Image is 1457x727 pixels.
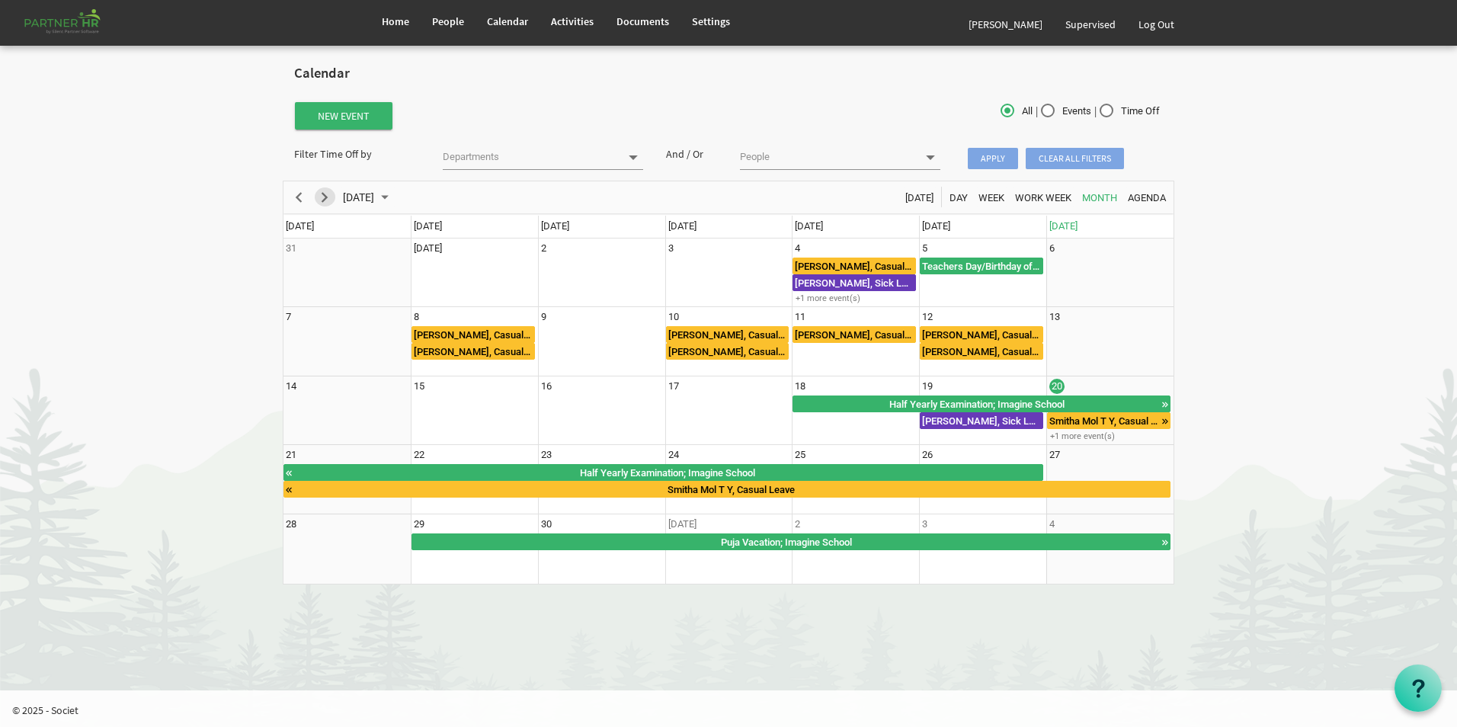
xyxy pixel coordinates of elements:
button: Next [315,187,335,207]
div: Half Yearly Examination Begin From Thursday, September 18, 2025 at 12:00:00 AM GMT-07:00 Ends At ... [793,396,1170,412]
button: Week [976,187,1007,207]
div: Monday, September 29, 2025 [414,517,424,532]
div: Half Yearly Examination Begin From Thursday, September 18, 2025 at 12:00:00 AM GMT-07:00 Ends At ... [283,464,1043,481]
button: Today [903,187,937,207]
div: Friday, October 3, 2025 [922,517,927,532]
div: Monday, September 1, 2025 [414,241,442,256]
div: Sunday, August 31, 2025 [286,241,296,256]
div: Smitha Mol T Y, Casual Leave [1048,413,1161,428]
button: Previous [289,187,309,207]
div: And / Or [655,146,729,162]
div: Saturday, September 20, 2025 [1049,379,1065,394]
span: All [1001,104,1033,118]
div: Deepti Mayee Nayak, Casual Leave Begin From Wednesday, September 10, 2025 at 12:00:00 AM GMT-07:0... [666,326,789,343]
button: Month [1080,187,1120,207]
div: Tuesday, September 9, 2025 [541,309,546,325]
div: [PERSON_NAME], Casual Leave [412,327,534,342]
div: Puja Vacation; Imagine School [412,534,1161,549]
span: [DATE] [341,188,376,207]
div: Manasi Kabi, Casual Leave Begin From Monday, September 8, 2025 at 12:00:00 AM GMT-07:00 Ends At M... [411,326,535,343]
span: Agenda [1126,188,1167,207]
div: Wednesday, September 17, 2025 [668,379,679,394]
span: Home [382,14,409,28]
span: Day [948,188,969,207]
div: Jasaswini Samanta, Casual Leave Begin From Thursday, September 11, 2025 at 12:00:00 AM GMT-07:00 ... [793,326,916,343]
div: Saturday, September 6, 2025 [1049,241,1055,256]
span: Settings [692,14,730,28]
div: Deepti Mayee Nayak, Casual Leave Begin From Friday, September 12, 2025 at 12:00:00 AM GMT-07:00 E... [920,326,1043,343]
span: [DATE] [286,220,314,232]
div: Wednesday, October 1, 2025 [668,517,696,532]
div: Monday, September 22, 2025 [414,447,424,463]
div: Wednesday, September 10, 2025 [668,309,679,325]
div: Sunday, September 21, 2025 [286,447,296,463]
div: Manasi Kabi, Casual Leave Begin From Wednesday, September 10, 2025 at 12:00:00 AM GMT-07:00 Ends ... [666,343,789,360]
div: +1 more event(s) [793,293,918,304]
div: [PERSON_NAME], Casual Leave [667,327,789,342]
div: Friday, September 26, 2025 [922,447,933,463]
div: Teachers Day/Birthday of Prophet Mohammad Begin From Friday, September 5, 2025 at 12:00:00 AM GMT... [920,258,1043,274]
div: Tuesday, September 30, 2025 [541,517,552,532]
div: Sunday, September 7, 2025 [286,309,291,325]
span: [DATE] [414,220,442,232]
span: Supervised [1065,18,1116,31]
div: September 2025 [338,181,398,213]
div: Thursday, September 11, 2025 [795,309,805,325]
div: [PERSON_NAME], Casual Leave [412,344,534,359]
span: Clear all filters [1026,148,1124,169]
span: [DATE] [922,220,950,232]
div: Half Yearly Examination; Imagine School [293,465,1042,480]
span: [DATE] [904,188,935,207]
div: next period [312,181,338,213]
span: Apply [968,148,1018,169]
a: Log Out [1127,3,1186,46]
div: [PERSON_NAME], Casual Leave [667,344,789,359]
span: Calendar [487,14,528,28]
div: previous period [286,181,312,213]
div: Smitha Mol T Y, Casual Leave [293,482,1170,497]
div: [PERSON_NAME], Sick Leave [921,413,1042,428]
input: Departments [443,146,619,168]
span: Work Week [1013,188,1073,207]
div: Priti Pall, Sick Leave Begin From Thursday, September 4, 2025 at 12:00:00 AM GMT-07:00 Ends At Th... [793,274,916,291]
button: Day [947,187,971,207]
div: Manasi Kabi, Casual Leave Begin From Friday, September 12, 2025 at 12:00:00 AM GMT-07:00 Ends At ... [920,343,1043,360]
div: Filter Time Off by [283,146,431,162]
div: [PERSON_NAME], Casual Leave [793,258,915,274]
span: [DATE] [795,220,823,232]
button: Work Week [1013,187,1074,207]
div: Thursday, October 2, 2025 [795,517,800,532]
div: Wednesday, September 3, 2025 [668,241,674,256]
div: Wednesday, September 24, 2025 [668,447,679,463]
span: Activities [551,14,594,28]
button: New Event [295,102,392,130]
div: Friday, September 5, 2025 [922,241,927,256]
span: Time Off [1100,104,1160,118]
span: [DATE] [541,220,569,232]
div: Friday, September 12, 2025 [922,309,933,325]
h2: Calendar [294,66,1163,82]
div: Sunday, September 28, 2025 [286,517,296,532]
input: People [740,146,916,168]
span: Week [977,188,1006,207]
span: [DATE] [668,220,696,232]
div: Manasi Kabi, Sick Leave Begin From Friday, September 19, 2025 at 12:00:00 AM GMT-07:00 Ends At Fr... [920,412,1043,429]
div: Tuesday, September 2, 2025 [541,241,546,256]
p: © 2025 - Societ [12,703,1457,718]
div: Thursday, September 25, 2025 [795,447,805,463]
span: [DATE] [1049,220,1078,232]
div: Monday, September 8, 2025 [414,309,419,325]
div: +1 more event(s) [1047,431,1173,442]
button: Agenda [1126,187,1169,207]
div: Puja Vacation Begin From Monday, September 29, 2025 at 12:00:00 AM GMT-07:00 Ends At Wednesday, O... [411,533,1171,550]
div: [PERSON_NAME], Casual Leave [921,327,1042,342]
div: Smitha Mol T Y, Casual Leave Begin From Saturday, September 20, 2025 at 12:00:00 AM GMT-07:00 End... [283,481,1170,498]
div: Thursday, September 4, 2025 [795,241,800,256]
div: [PERSON_NAME], Casual Leave [921,344,1042,359]
div: Monday, September 15, 2025 [414,379,424,394]
div: Tuesday, September 23, 2025 [541,447,552,463]
span: Events [1041,104,1091,118]
schedule: of September 2025 [283,181,1174,584]
div: Saturday, September 27, 2025 [1049,447,1060,463]
div: Deepti Mayee Nayak, Casual Leave Begin From Monday, September 8, 2025 at 12:00:00 AM GMT-07:00 En... [411,343,535,360]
